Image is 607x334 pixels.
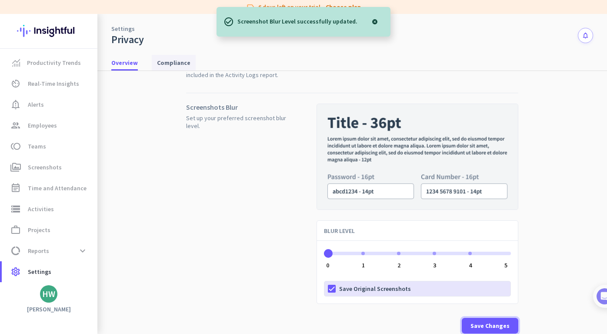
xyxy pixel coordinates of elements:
p: Screenshot Blur Level successfully updated. [237,17,357,25]
span: Teams [28,141,46,152]
div: 2 [397,262,400,268]
span: Overview [111,58,138,67]
i: label [246,3,255,11]
p: About 10 minutes [111,115,165,124]
i: settings [10,267,21,277]
span: ngx-slider [324,249,333,258]
div: 4 [469,262,472,268]
img: Profile image for Tamara [31,91,45,105]
div: 🎊 Welcome to Insightful! 🎊 [12,34,162,65]
img: Insightful logo [17,14,80,48]
span: Set up your preferred screenshot blur level. [186,114,290,130]
span: Settings [28,267,51,277]
i: notifications [582,32,589,39]
a: notification_importantAlerts [2,94,97,115]
h1: Tasks [74,4,102,19]
i: notification_important [10,99,21,110]
a: data_usageReportsexpand_more [2,240,97,261]
a: menu-itemProductivity Trends [2,52,97,73]
span: Save Changes [470,321,510,330]
div: Add employees [33,152,147,160]
div: Show me how [33,202,151,227]
span: Projects [28,225,50,235]
div: Privacy [111,33,144,46]
img: blur placeholder [317,104,518,210]
div: 5 [504,262,507,268]
div: HW [42,290,55,298]
div: Close [153,3,168,19]
span: Employees [28,120,57,131]
span: Messages [50,294,80,300]
i: toll [10,141,21,152]
button: Tasks [130,272,174,307]
a: Choose plan [326,3,361,11]
button: notifications [578,28,593,43]
div: You're just a few steps away from completing the essential app setup [12,65,162,86]
a: perm_mediaScreenshots [2,157,97,178]
a: work_outlineProjects [2,219,97,240]
i: group [10,120,21,131]
div: 1 [362,262,365,268]
span: Tasks [143,294,161,300]
a: Settings [111,24,135,33]
button: Mark as completed [33,245,100,254]
ngx-slider: ngx-slider [324,252,511,253]
span: Compliance [157,58,190,67]
img: menu-item [12,59,20,67]
span: Activities [28,204,54,214]
span: Alerts [28,99,44,110]
button: Help [87,272,130,307]
span: Save Original Screenshots [339,284,411,293]
a: event_noteTime and Attendance [2,178,97,199]
a: tollTeams [2,136,97,157]
div: 1Add employees [16,148,158,162]
i: work_outline [10,225,21,235]
span: Help [102,294,116,300]
p: 4 steps [9,115,31,124]
div: BLUR LEVEL [317,221,518,241]
a: settingsSettings [2,261,97,282]
span: Time and Attendance [28,183,87,193]
span: Real-Time Insights [28,78,79,89]
button: expand_more [75,243,90,259]
button: Messages [43,272,87,307]
div: [PERSON_NAME] from Insightful [48,94,143,102]
div: 3 [433,262,436,268]
a: av_timerReal-Time Insights [2,73,97,94]
i: event_note [10,183,21,193]
span: Reports [28,246,49,256]
a: storageActivities [2,199,97,219]
i: perm_media [10,162,21,172]
p: Screenshots Blur [186,104,290,111]
span: Productivity Trends [27,57,81,68]
i: data_usage [10,246,21,256]
div: 0 [326,262,329,268]
span: Home [13,294,30,300]
button: Save Changes [462,318,518,334]
i: storage [10,204,21,214]
span: Screenshots [28,162,62,172]
span: Chose whether URLS and Titles will be included in the Activity Logs report. [186,63,290,79]
a: groupEmployees [2,115,97,136]
i: av_timer [10,78,21,89]
div: It's time to add your employees! This is crucial since Insightful will start collecting their act... [33,166,151,202]
a: Show me how [33,209,95,227]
